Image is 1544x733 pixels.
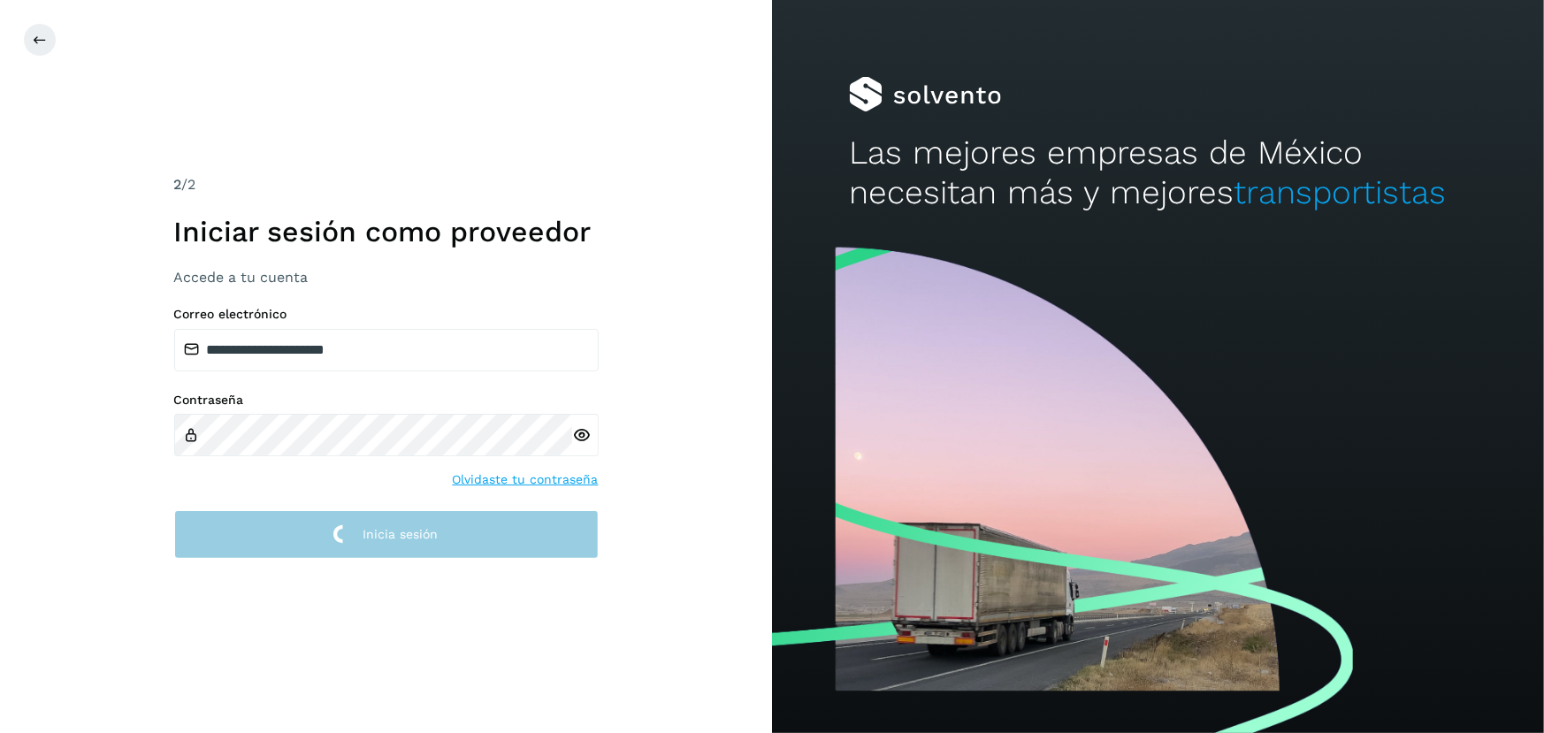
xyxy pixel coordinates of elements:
[363,528,439,540] span: Inicia sesión
[174,393,599,408] label: Contraseña
[174,176,182,193] span: 2
[849,134,1466,212] h2: Las mejores empresas de México necesitan más y mejores
[174,307,599,322] label: Correo electrónico
[174,215,599,248] h1: Iniciar sesión como proveedor
[174,174,599,195] div: /2
[453,470,599,489] a: Olvidaste tu contraseña
[1234,173,1446,211] span: transportistas
[174,269,599,286] h3: Accede a tu cuenta
[174,510,599,559] button: Inicia sesión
